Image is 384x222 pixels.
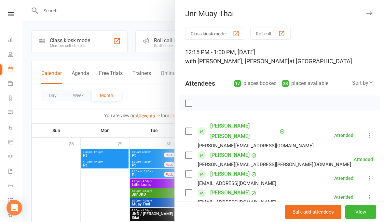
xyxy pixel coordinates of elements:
[185,28,245,40] button: Class kiosk mode
[8,135,22,150] a: Product Sales
[345,205,376,219] button: View
[334,133,353,138] div: Attended
[250,28,291,40] button: Roll call
[352,79,374,87] div: Sort by
[7,200,22,216] div: Open Intercom Messenger
[282,79,328,88] div: places available
[334,195,353,199] div: Attended
[8,33,22,48] a: Dashboard
[234,79,277,88] div: places booked
[8,48,22,62] a: People
[354,157,373,162] div: Attended
[198,142,314,150] div: [PERSON_NAME][EMAIL_ADDRESS][DOMAIN_NAME]
[210,121,278,142] a: [PERSON_NAME] [PERSON_NAME]
[285,205,341,219] button: Bulk add attendees
[234,80,241,87] div: 17
[210,169,250,179] a: [PERSON_NAME]
[334,176,353,180] div: Attended
[8,62,22,77] a: Calendar
[175,9,384,18] div: Jnr Muay Thai
[289,58,352,65] span: at [GEOGRAPHIC_DATA]
[185,58,289,65] span: with [PERSON_NAME], [PERSON_NAME]
[210,150,250,160] a: [PERSON_NAME]
[8,92,22,106] a: Reports
[185,48,374,66] div: 12:15 PM - 1:00 PM, [DATE]
[8,77,22,92] a: Payments
[198,179,276,188] div: [EMAIL_ADDRESS][DOMAIN_NAME]
[210,188,250,198] a: [PERSON_NAME]
[185,79,215,88] div: Attendees
[198,160,351,169] div: [PERSON_NAME][EMAIL_ADDRESS][PERSON_NAME][DOMAIN_NAME]
[282,80,289,87] div: 23
[198,198,276,206] div: [EMAIL_ADDRESS][DOMAIN_NAME]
